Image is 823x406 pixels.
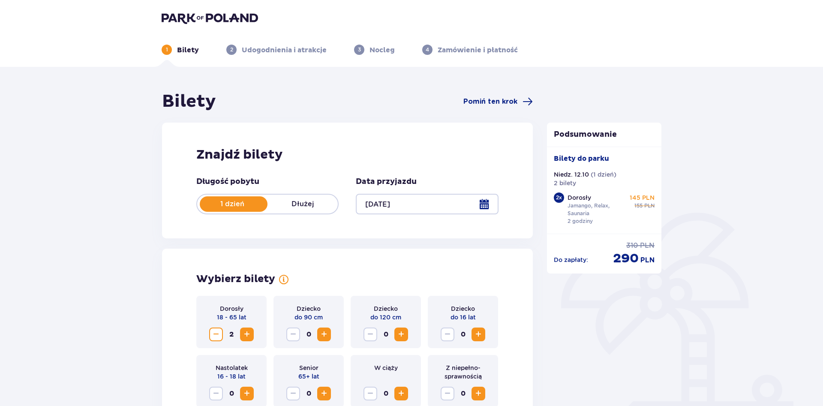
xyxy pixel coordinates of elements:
[554,256,588,264] p: Do zapłaty :
[226,45,327,55] div: 2Udogodnienia i atrakcje
[286,387,300,400] button: Zmniejsz
[568,193,591,202] p: Dorosły
[196,147,499,163] h2: Znajdź bilety
[568,217,593,225] p: 2 godziny
[554,154,609,163] p: Bilety do parku
[217,372,246,381] p: 16 - 18 lat
[225,387,238,400] span: 0
[394,387,408,400] button: Zwiększ
[379,328,393,341] span: 0
[196,177,259,187] p: Długość pobytu
[441,328,454,341] button: Zmniejsz
[438,45,518,55] p: Zamówienie i płatność
[363,387,377,400] button: Zmniejsz
[302,387,315,400] span: 0
[547,129,662,140] p: Podsumowanie
[162,12,258,24] img: Park of Poland logo
[369,45,395,55] p: Nocleg
[297,304,321,313] p: Dziecko
[317,328,331,341] button: Zwiększ
[640,256,655,265] span: PLN
[294,313,323,322] p: do 90 cm
[554,170,589,179] p: Niedz. 12.10
[613,250,639,267] span: 290
[394,328,408,341] button: Zwiększ
[426,46,429,54] p: 4
[302,328,315,341] span: 0
[197,199,267,209] p: 1 dzień
[220,304,243,313] p: Dorosły
[472,328,485,341] button: Zwiększ
[463,96,533,107] a: Pomiń ten krok
[374,304,398,313] p: Dziecko
[591,170,616,179] p: ( 1 dzień )
[230,46,233,54] p: 2
[358,46,361,54] p: 3
[240,328,254,341] button: Zwiększ
[435,364,491,381] p: Z niepełno­sprawnością
[363,328,377,341] button: Zmniejsz
[640,241,655,250] span: PLN
[242,45,327,55] p: Udogodnienia i atrakcje
[354,45,395,55] div: 3Nocleg
[644,202,655,210] span: PLN
[379,387,393,400] span: 0
[626,241,638,250] span: 310
[299,364,318,372] p: Senior
[568,202,627,217] p: Jamango, Relax, Saunaria
[463,97,517,106] span: Pomiń ten krok
[240,387,254,400] button: Zwiększ
[554,179,576,187] p: 2 bilety
[317,387,331,400] button: Zwiększ
[634,202,643,210] span: 155
[166,46,168,54] p: 1
[286,328,300,341] button: Zmniejsz
[370,313,401,322] p: do 120 cm
[196,273,275,286] h2: Wybierz bilety
[451,304,475,313] p: Dziecko
[216,364,248,372] p: Nastolatek
[472,387,485,400] button: Zwiększ
[162,45,199,55] div: 1Bilety
[225,328,238,341] span: 2
[422,45,518,55] div: 4Zamówienie i płatność
[554,192,564,203] div: 2 x
[298,372,319,381] p: 65+ lat
[456,387,470,400] span: 0
[267,199,338,209] p: Dłużej
[356,177,417,187] p: Data przyjazdu
[630,193,655,202] p: 145 PLN
[162,91,216,112] h1: Bilety
[177,45,199,55] p: Bilety
[451,313,476,322] p: do 16 lat
[374,364,398,372] p: W ciąży
[217,313,246,322] p: 18 - 65 lat
[209,328,223,341] button: Zmniejsz
[441,387,454,400] button: Zmniejsz
[456,328,470,341] span: 0
[209,387,223,400] button: Zmniejsz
